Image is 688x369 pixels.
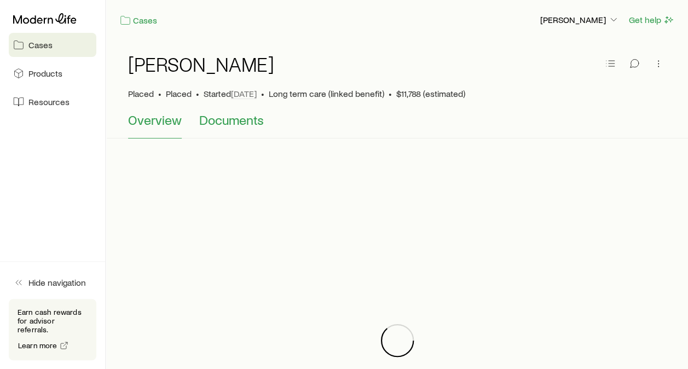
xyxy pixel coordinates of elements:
[28,68,62,79] span: Products
[18,342,57,349] span: Learn more
[9,33,96,57] a: Cases
[396,88,465,99] span: $11,788 (estimated)
[9,270,96,295] button: Hide navigation
[9,90,96,114] a: Resources
[199,112,264,128] span: Documents
[28,96,70,107] span: Resources
[28,39,53,50] span: Cases
[389,88,392,99] span: •
[158,88,161,99] span: •
[269,88,384,99] span: Long term care (linked benefit)
[204,88,257,99] p: Started
[628,14,675,26] button: Get help
[119,14,158,27] a: Cases
[9,299,96,360] div: Earn cash rewards for advisor referrals.Learn more
[196,88,199,99] span: •
[28,277,86,288] span: Hide navigation
[18,308,88,334] p: Earn cash rewards for advisor referrals.
[540,14,619,25] p: [PERSON_NAME]
[231,88,257,99] span: [DATE]
[128,112,666,139] div: Case details tabs
[128,88,154,99] p: Placed
[261,88,264,99] span: •
[128,112,182,128] span: Overview
[128,53,274,75] h1: [PERSON_NAME]
[166,88,192,99] span: Placed
[9,61,96,85] a: Products
[540,14,620,27] button: [PERSON_NAME]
